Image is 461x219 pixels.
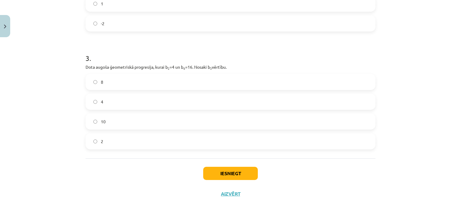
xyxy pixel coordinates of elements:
input: 2 [93,139,97,143]
sub: 3 [210,66,212,70]
img: icon-close-lesson-0947bae3869378f0d4975bcd49f059093ad1ed9edebbc8119c70593378902aed.svg [4,25,6,28]
span: 4 [101,99,103,105]
input: 1 [93,2,97,6]
button: Iesniegt [203,167,258,180]
input: -2 [93,22,97,25]
input: 8 [93,80,97,84]
sub: 2 [168,66,170,70]
span: 10 [101,118,106,125]
input: 4 [93,100,97,104]
sub: 4 [183,66,185,70]
button: Aizvērt [219,191,242,197]
span: 1 [101,1,103,7]
input: 10 [93,120,97,124]
span: 8 [101,79,103,85]
p: Dota augoša ģeometriskā progresija, kurai b =4 un b =16. Nosaki b vērtību. [86,64,375,70]
span: 2 [101,138,103,145]
span: -2 [101,20,104,27]
h1: 3 . [86,43,375,62]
